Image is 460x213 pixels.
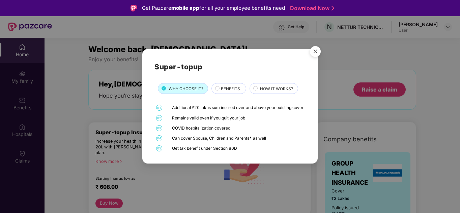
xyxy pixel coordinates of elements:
[260,86,293,92] span: HOW IT WORKS?
[156,105,162,111] span: 01
[306,43,324,61] button: Close
[169,86,203,92] span: WHY CHOOSE IT?
[154,62,305,73] h2: Super-topup
[156,135,162,141] span: 04
[172,135,304,141] div: Can cover Spouse, Children and Parents* as well
[221,86,240,92] span: BENEFITS
[131,5,137,11] img: Logo
[156,125,162,131] span: 03
[172,125,304,131] div: COVID hospitalization covered
[156,115,162,121] span: 02
[142,4,285,12] div: Get Pazcare for all your employee benefits need
[332,5,334,12] img: Stroke
[172,145,304,151] div: Get tax benefit under Section 80D
[172,105,304,111] div: Additional ₹20 lakhs sum insured over and above your existing cover
[172,115,304,121] div: Remains valid even if you quit your job
[156,145,162,151] span: 05
[171,5,199,11] strong: mobile app
[290,5,332,12] a: Download Now
[306,43,325,62] img: svg+xml;base64,PHN2ZyB4bWxucz0iaHR0cDovL3d3dy53My5vcmcvMjAwMC9zdmciIHdpZHRoPSI1NiIgaGVpZ2h0PSI1Ni...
